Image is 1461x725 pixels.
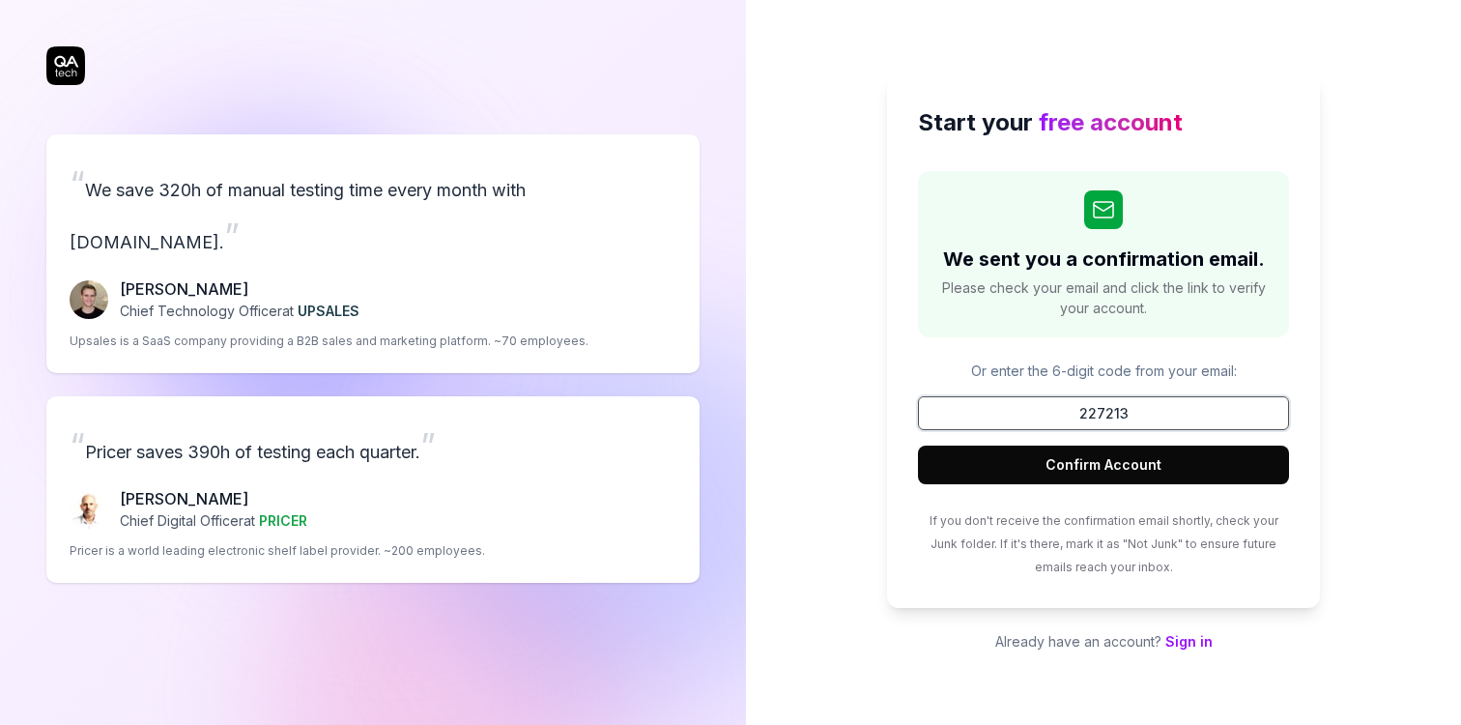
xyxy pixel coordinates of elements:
p: Or enter the 6-digit code from your email: [918,361,1289,381]
span: If you don't receive the confirmation email shortly, check your Junk folder. If it's there, mark ... [930,513,1278,574]
span: PRICER [259,512,307,529]
span: Please check your email and click the link to verify your account. [937,277,1270,318]
p: Chief Technology Officer at [120,301,359,321]
p: Pricer is a world leading electronic shelf label provider. ~200 employees. [70,542,485,560]
a: “We save 320h of manual testing time every month with [DOMAIN_NAME].”Fredrik Seidl[PERSON_NAME]Ch... [46,134,700,373]
span: free account [1039,108,1183,136]
span: ” [224,215,240,257]
h2: Start your [918,105,1289,140]
p: Chief Digital Officer at [120,510,307,531]
a: Sign in [1165,633,1213,650]
img: Fredrik Seidl [70,280,108,319]
p: We save 320h of manual testing time every month with [DOMAIN_NAME]. [70,158,676,262]
button: Confirm Account [918,446,1289,484]
span: UPSALES [298,303,359,319]
span: “ [70,162,85,205]
p: [PERSON_NAME] [120,487,307,510]
a: “Pricer saves 390h of testing each quarter.”Chris Chalkitis[PERSON_NAME]Chief Digital Officerat P... [46,396,700,583]
span: “ [70,424,85,467]
span: ” [420,424,436,467]
p: [PERSON_NAME] [120,277,359,301]
p: Pricer saves 390h of testing each quarter. [70,420,676,472]
p: Already have an account? [887,631,1320,652]
img: Chris Chalkitis [70,490,108,529]
h2: We sent you a confirmation email. [943,245,1265,274]
p: Upsales is a SaaS company providing a B2B sales and marketing platform. ~70 employees. [70,333,588,350]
